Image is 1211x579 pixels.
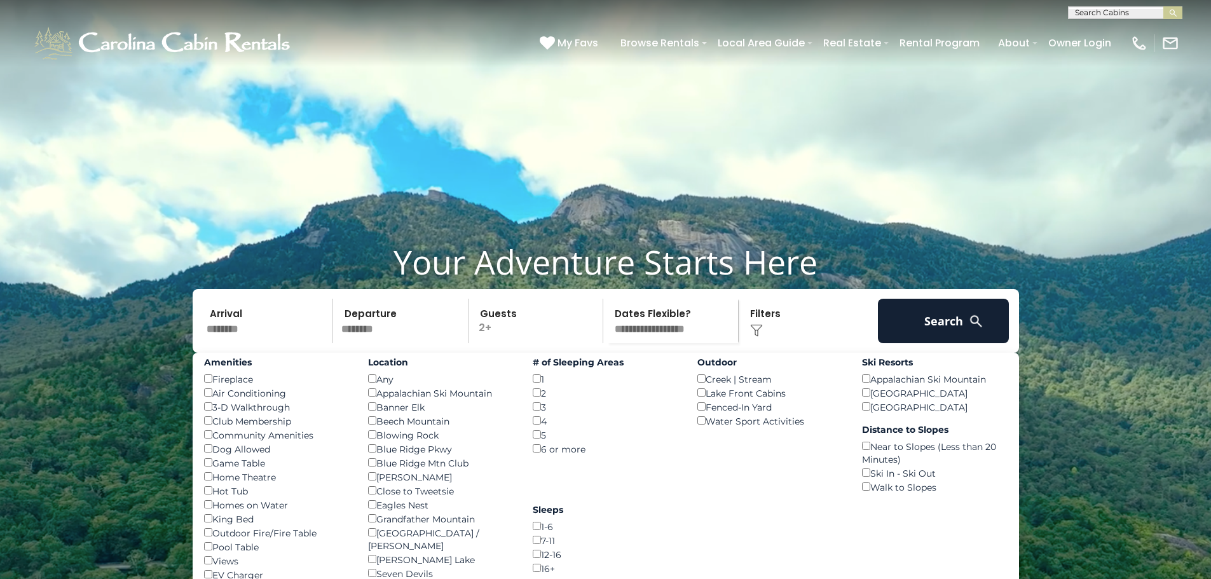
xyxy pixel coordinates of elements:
[862,400,1008,414] div: [GEOGRAPHIC_DATA]
[204,484,350,498] div: Hot Tub
[533,561,678,575] div: 16+
[540,35,601,51] a: My Favs
[533,533,678,547] div: 7-11
[368,372,514,386] div: Any
[368,428,514,442] div: Blowing Rock
[533,442,678,456] div: 6 or more
[862,423,1008,436] label: Distance to Slopes
[368,484,514,498] div: Close to Tweetsie
[204,456,350,470] div: Game Table
[204,540,350,554] div: Pool Table
[1130,34,1148,52] img: phone-regular-white.png
[368,526,514,552] div: [GEOGRAPHIC_DATA] / [PERSON_NAME]
[533,372,678,386] div: 1
[368,456,514,470] div: Blue Ridge Mtn Club
[204,400,350,414] div: 3-D Walkthrough
[368,414,514,428] div: Beech Mountain
[32,24,296,62] img: White-1-1-2.png
[204,498,350,512] div: Homes on Water
[968,313,984,329] img: search-regular-white.png
[533,428,678,442] div: 5
[204,428,350,442] div: Community Amenities
[697,400,843,414] div: Fenced-In Yard
[862,372,1008,386] div: Appalachian Ski Mountain
[204,414,350,428] div: Club Membership
[1042,32,1118,54] a: Owner Login
[697,372,843,386] div: Creek | Stream
[862,386,1008,400] div: [GEOGRAPHIC_DATA]
[204,442,350,456] div: Dog Allowed
[368,498,514,512] div: Eagles Nest
[697,414,843,428] div: Water Sport Activities
[750,324,763,337] img: filter--v1.png
[368,442,514,456] div: Blue Ridge Pkwy
[204,554,350,568] div: Views
[204,526,350,540] div: Outdoor Fire/Fire Table
[878,299,1009,343] button: Search
[368,356,514,369] label: Location
[368,470,514,484] div: [PERSON_NAME]
[533,356,678,369] label: # of Sleeping Areas
[893,32,986,54] a: Rental Program
[204,470,350,484] div: Home Theatre
[368,552,514,566] div: [PERSON_NAME] Lake
[1161,34,1179,52] img: mail-regular-white.png
[10,242,1201,282] h1: Your Adventure Starts Here
[711,32,811,54] a: Local Area Guide
[204,386,350,400] div: Air Conditioning
[697,386,843,400] div: Lake Front Cabins
[992,32,1036,54] a: About
[472,299,603,343] p: 2+
[697,356,843,369] label: Outdoor
[862,466,1008,480] div: Ski In - Ski Out
[368,400,514,414] div: Banner Elk
[533,519,678,533] div: 1-6
[614,32,706,54] a: Browse Rentals
[862,480,1008,494] div: Walk to Slopes
[533,503,678,516] label: Sleeps
[862,356,1008,369] label: Ski Resorts
[204,372,350,386] div: Fireplace
[204,512,350,526] div: King Bed
[533,386,678,400] div: 2
[533,547,678,561] div: 12-16
[368,512,514,526] div: Grandfather Mountain
[862,439,1008,466] div: Near to Slopes (Less than 20 Minutes)
[533,414,678,428] div: 4
[558,35,598,51] span: My Favs
[368,386,514,400] div: Appalachian Ski Mountain
[204,356,350,369] label: Amenities
[817,32,887,54] a: Real Estate
[533,400,678,414] div: 3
